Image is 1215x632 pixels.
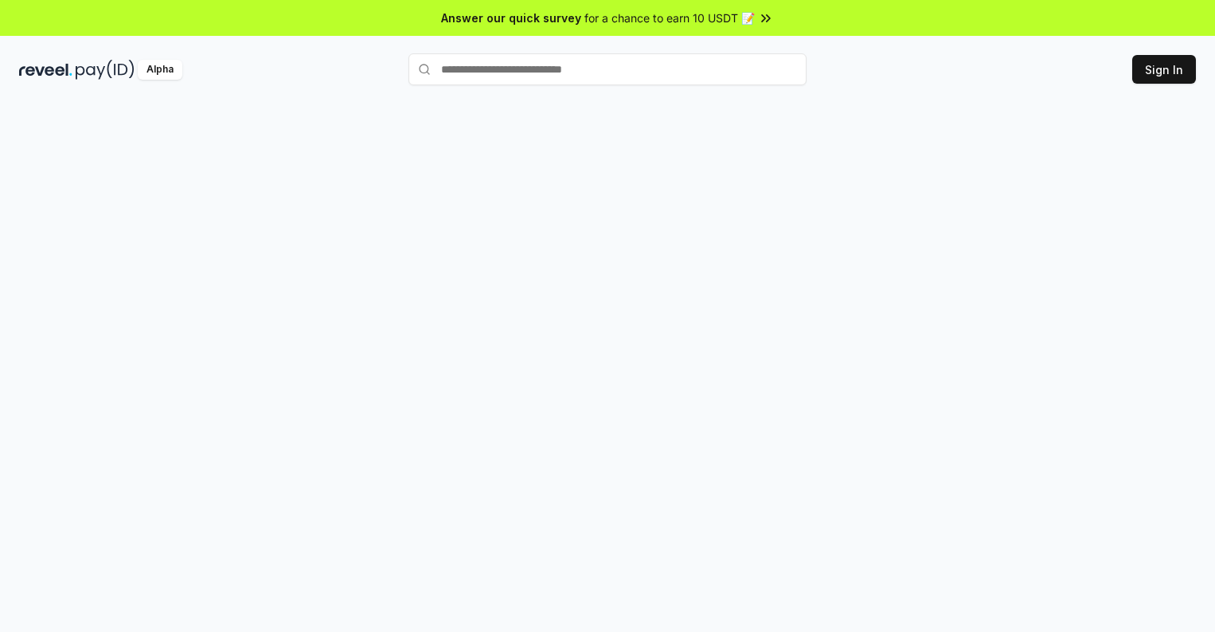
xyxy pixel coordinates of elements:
[441,10,581,26] span: Answer our quick survey
[76,60,135,80] img: pay_id
[584,10,755,26] span: for a chance to earn 10 USDT 📝
[19,60,72,80] img: reveel_dark
[138,60,182,80] div: Alpha
[1132,55,1196,84] button: Sign In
